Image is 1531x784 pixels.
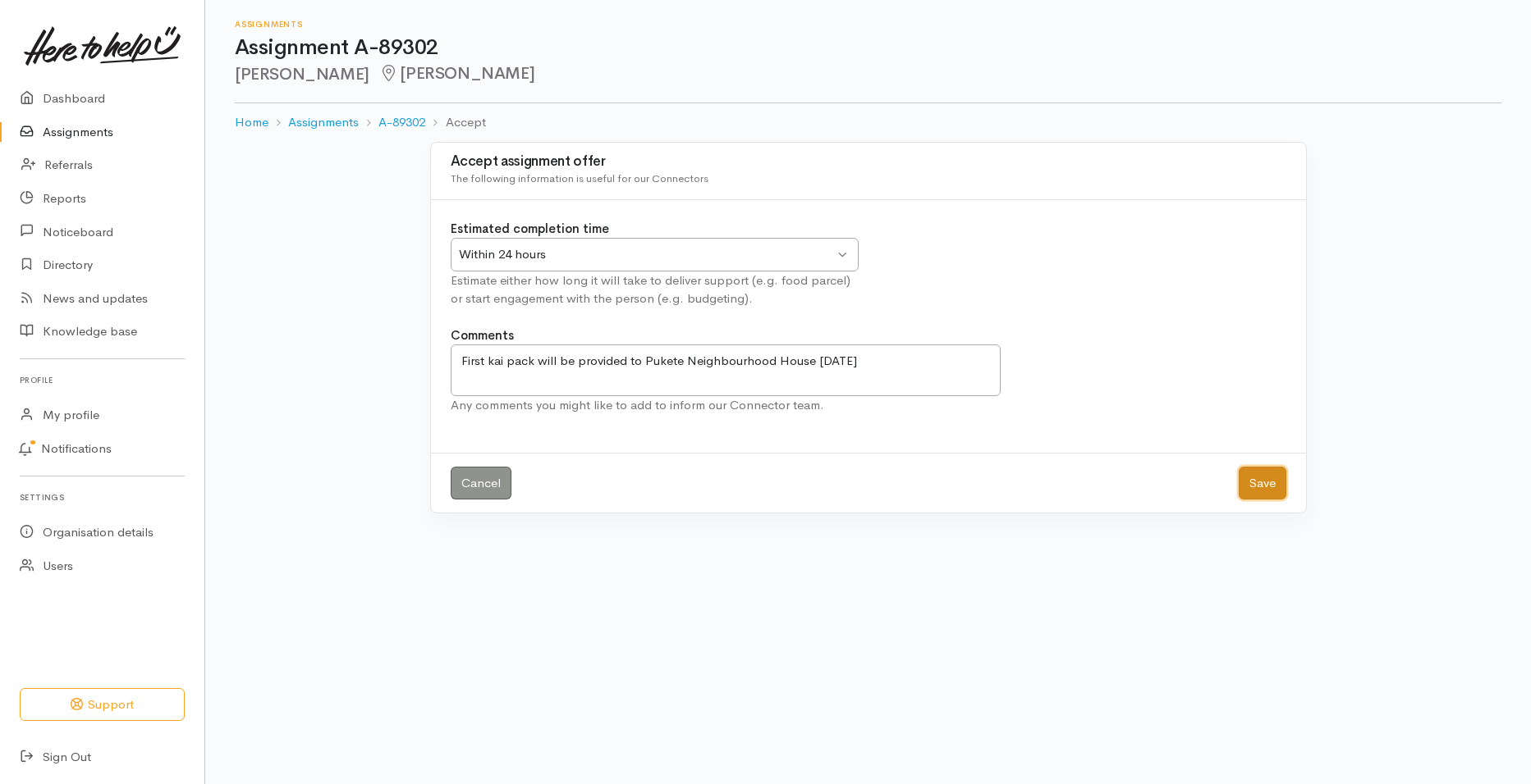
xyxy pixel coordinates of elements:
div: Any comments you might like to add to inform our Connector team. [451,396,1002,415]
h6: Profile [20,369,185,391]
button: Support [20,688,185,722]
button: Save [1239,467,1286,500]
h2: [PERSON_NAME] [235,65,1501,84]
li: Accept [425,113,485,132]
a: A-89302 [378,113,425,132]
nav: breadcrumb [235,103,1501,142]
label: Estimated completion time [451,220,609,239]
div: Estimate either how long it will take to deliver support (e.g. food parcel) or start engagement w... [451,271,859,308]
h6: Assignments [235,20,1501,29]
span: [PERSON_NAME] [379,63,534,84]
div: Within 24 hours [459,245,835,264]
h3: Accept assignment offer [451,154,1286,170]
h6: Settings [20,486,185,508]
label: Comments [451,326,514,345]
a: Home [235,113,268,132]
a: Assignments [288,113,359,132]
a: Cancel [451,467,511,500]
h1: Assignment A-89302 [235,36,1501,60]
span: The following information is useful for our Connectors [451,171,708,185]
